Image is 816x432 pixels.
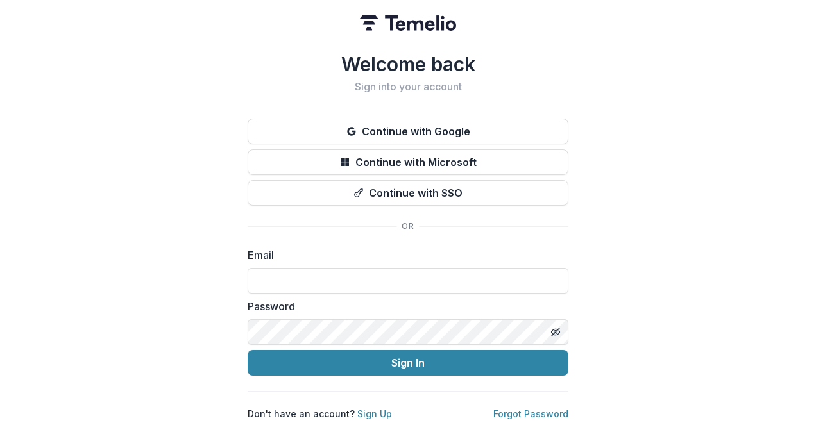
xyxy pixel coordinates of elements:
a: Forgot Password [493,408,568,419]
button: Sign In [248,350,568,376]
img: Temelio [360,15,456,31]
label: Password [248,299,561,314]
a: Sign Up [357,408,392,419]
h1: Welcome back [248,53,568,76]
button: Continue with Google [248,119,568,144]
h2: Sign into your account [248,81,568,93]
label: Email [248,247,561,263]
p: Don't have an account? [248,407,392,420]
button: Continue with Microsoft [248,149,568,175]
button: Toggle password visibility [545,322,566,342]
button: Continue with SSO [248,180,568,206]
